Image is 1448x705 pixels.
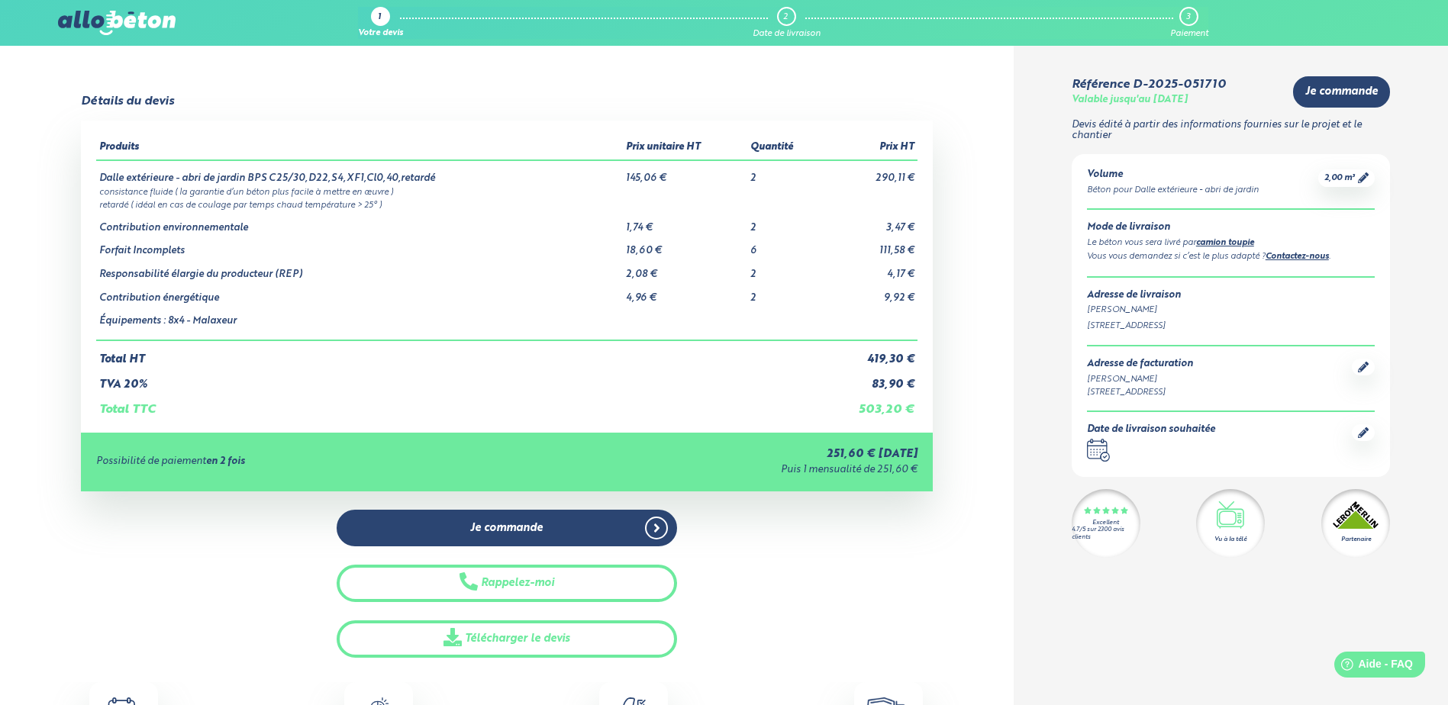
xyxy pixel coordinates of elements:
[623,257,747,281] td: 2,08 €
[1087,222,1375,233] div: Mode de livraison
[747,281,822,304] td: 2
[747,233,822,257] td: 6
[1092,520,1119,526] div: Excellent
[358,29,403,39] div: Votre devis
[337,510,677,547] a: Je commande
[1170,7,1208,39] a: 3 Paiement
[96,366,822,391] td: TVA 20%
[524,448,917,461] div: 251,60 € [DATE]
[1341,535,1371,544] div: Partenaire
[1186,12,1190,22] div: 3
[96,211,622,234] td: Contribution environnementale
[96,456,524,468] div: Possibilité de paiement
[822,281,917,304] td: 9,92 €
[96,304,622,340] td: Équipements : 8x4 - Malaxeur
[81,95,174,108] div: Détails du devis
[96,391,822,417] td: Total TTC
[96,233,622,257] td: Forfait Incomplets
[1087,373,1193,386] div: [PERSON_NAME]
[470,522,543,535] span: Je commande
[1072,120,1390,142] p: Devis édité à partir des informations fournies sur le projet et le chantier
[1214,535,1246,544] div: Vu à la télé
[1087,304,1375,317] div: [PERSON_NAME]
[1072,78,1226,92] div: Référence D-2025-051710
[623,211,747,234] td: 1,74 €
[358,7,403,39] a: 1 Votre devis
[1305,85,1378,98] span: Je commande
[822,391,917,417] td: 503,20 €
[1266,253,1329,261] a: Contactez-nous
[822,233,917,257] td: 111,58 €
[96,257,622,281] td: Responsabilité élargie du producteur (REP)
[337,565,677,602] button: Rappelez-moi
[1072,95,1188,106] div: Valable jusqu'au [DATE]
[96,160,622,185] td: Dalle extérieure - abri de jardin BPS C25/30,D22,S4,XF1,Cl0,40,retardé
[753,7,821,39] a: 2 Date de livraison
[1087,237,1375,250] div: Le béton vous sera livré par
[623,160,747,185] td: 145,06 €
[96,185,917,198] td: consistance fluide ( la garantie d’un béton plus facile à mettre en œuvre )
[1087,424,1215,436] div: Date de livraison souhaitée
[337,620,677,658] a: Télécharger le devis
[1072,526,1140,540] div: 4.7/5 sur 2300 avis clients
[1312,645,1431,688] iframe: Help widget launcher
[378,13,381,23] div: 1
[206,456,245,466] strong: en 2 fois
[1087,359,1193,370] div: Adresse de facturation
[822,366,917,391] td: 83,90 €
[96,136,622,160] th: Produits
[1087,184,1259,197] div: Béton pour Dalle extérieure - abri de jardin
[822,257,917,281] td: 4,17 €
[822,160,917,185] td: 290,11 €
[1087,320,1375,333] div: [STREET_ADDRESS]
[747,160,822,185] td: 2
[623,136,747,160] th: Prix unitaire HT
[1087,169,1259,181] div: Volume
[58,11,176,35] img: allobéton
[1087,290,1375,301] div: Adresse de livraison
[1170,29,1208,39] div: Paiement
[623,233,747,257] td: 18,60 €
[753,29,821,39] div: Date de livraison
[623,281,747,304] td: 4,96 €
[1293,76,1390,108] a: Je commande
[1087,250,1375,264] div: Vous vous demandez si c’est le plus adapté ? .
[96,340,822,366] td: Total HT
[822,136,917,160] th: Prix HT
[747,136,822,160] th: Quantité
[747,257,822,281] td: 2
[96,198,917,211] td: retardé ( idéal en cas de coulage par temps chaud température > 25° )
[1087,386,1193,399] div: [STREET_ADDRESS]
[96,281,622,304] td: Contribution énergétique
[1196,239,1254,247] a: camion toupie
[747,211,822,234] td: 2
[822,211,917,234] td: 3,47 €
[524,465,917,476] div: Puis 1 mensualité de 251,60 €
[783,12,788,22] div: 2
[822,340,917,366] td: 419,30 €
